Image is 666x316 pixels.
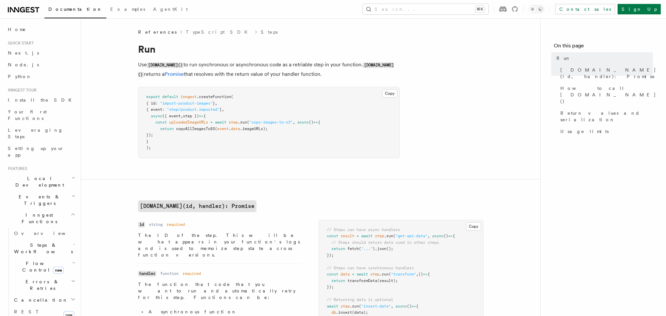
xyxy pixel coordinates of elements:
span: "copy-images-to-s3" [249,120,293,125]
span: ( [231,94,233,99]
span: await [215,120,226,125]
span: async [297,120,309,125]
span: . [229,126,231,131]
span: Steps & Workflows [11,242,73,255]
span: Return values and serialization [560,110,653,123]
span: "get-api-data" [395,234,428,238]
span: .insert [336,310,352,315]
span: { [428,272,430,276]
span: => [423,272,428,276]
a: Install the SDK [5,94,77,106]
a: [DOMAIN_NAME](id, handler): Promise [558,64,653,82]
span: Setting up your app [8,146,64,158]
span: // Steps can have async handlers [327,227,400,232]
span: () [309,120,313,125]
kbd: ⌘K [475,6,484,12]
a: Examples [106,2,149,18]
a: Steps [261,29,278,35]
span: () [444,234,448,238]
span: // Steps can have synchronous handlers [327,266,414,270]
span: Errors & Retries [11,278,71,291]
a: Setting up your app [5,142,77,161]
span: Quick start [5,41,34,46]
span: = [357,234,359,238]
span: data [341,272,350,276]
span: () [407,304,412,308]
span: step [375,234,384,238]
dd: required [166,222,185,227]
a: How to call [DOMAIN_NAME]() [558,82,653,107]
span: => [313,120,318,125]
code: handler [138,271,156,276]
span: : [162,107,165,112]
button: Flow Controlnew [11,258,77,276]
span: inngest [181,94,197,99]
dd: function [160,271,179,276]
span: async [395,304,407,308]
span: Leveraging Steps [8,127,63,139]
a: Usage limits [558,125,653,137]
span: Documentation [48,7,102,12]
span: ) [373,246,375,251]
h1: Run [138,43,400,55]
span: => [412,304,416,308]
span: } [213,101,215,106]
button: Toggle dark mode [529,5,544,13]
span: copyAllImagesToS3 [176,126,215,131]
span: , [222,107,224,112]
span: References [138,29,177,35]
span: ); [146,145,151,150]
span: } [146,139,149,144]
code: id [138,222,145,227]
a: [DOMAIN_NAME](id, handler): Promise [138,200,256,212]
p: The ID of the step. This will be what appears in your function's logs and is used to memoize step... [138,232,303,258]
span: step [341,304,350,308]
dd: string [149,222,163,227]
span: fetch [347,246,359,251]
span: result [341,234,354,238]
span: { [318,120,320,125]
span: Your first Functions [8,109,47,121]
button: Steps & Workflows [11,239,77,258]
a: Run [554,52,653,64]
a: Home [5,24,77,35]
dd: required [183,271,201,276]
button: Cancellation [11,294,77,306]
span: [DOMAIN_NAME](id, handler): Promise [560,67,656,80]
li: A synchronous function [147,308,303,315]
span: ({ event [162,114,181,118]
span: await [361,234,373,238]
span: ( [359,304,361,308]
span: Next.js [8,50,39,56]
span: "..." [361,246,373,251]
span: AgentKit [153,7,188,12]
a: Your first Functions [5,106,77,124]
span: // Returning data is optional [327,297,393,302]
button: Local Development [5,173,77,191]
span: Cancellation [11,297,68,303]
span: { [453,234,455,238]
span: , [181,114,183,118]
span: { [416,304,418,308]
span: data [231,126,240,131]
span: // Steps should return data used in other steps [331,240,439,245]
span: .run [238,120,247,125]
span: return [331,246,345,251]
span: step }) [183,114,199,118]
span: async [151,114,162,118]
span: await [327,304,338,308]
span: Overview [14,231,81,236]
button: Inngest Functions [5,209,77,227]
span: { [203,114,206,118]
code: [DOMAIN_NAME]() [147,62,184,68]
span: = [210,120,213,125]
span: Events & Triggers [5,193,71,207]
span: : [155,101,158,106]
span: ( [215,126,217,131]
a: Python [5,71,77,82]
span: Inngest Functions [5,212,71,225]
span: (data); [352,310,368,315]
span: default [162,94,178,99]
span: , [416,272,418,276]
